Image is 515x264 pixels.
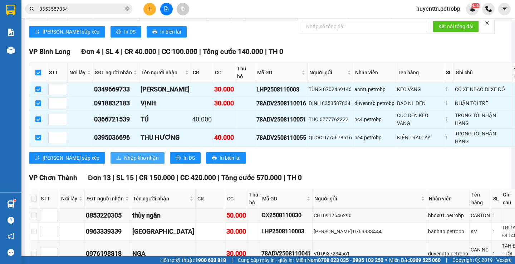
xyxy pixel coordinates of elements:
span: In biên lai [220,154,240,162]
span: | [113,174,114,182]
span: Mã GD [262,195,305,203]
span: Người gửi [309,69,346,76]
div: TÚ [141,114,190,124]
div: KEO VÀNG [397,85,443,93]
th: CR [191,63,213,83]
span: search [30,6,35,11]
span: close-circle [125,6,129,13]
td: 78ADV2508110055 [255,129,308,147]
span: VP Chơn Thành [29,174,77,182]
div: 30.000 [226,249,246,259]
span: CR 150.000 [139,174,175,182]
div: CỤC ĐEN KEO VÀNG [397,111,443,127]
th: Thu hộ [247,189,260,209]
span: | [218,174,220,182]
span: printer [176,155,181,161]
span: Increase Value [58,84,66,89]
span: CC 100.000 [162,48,197,56]
div: CHI 0917646290 [314,211,426,219]
div: 0976198818 [86,249,130,259]
span: Increase Value [58,132,66,138]
span: Decrease Value [58,103,66,109]
img: logo-vxr [6,5,15,15]
div: BAO NL ĐEN [397,99,443,107]
span: down [52,254,56,259]
td: LHP2508110003 [260,223,313,241]
button: printerIn biên lai [147,26,187,38]
input: Tìm tên, số ĐT hoặc mã đơn [39,5,124,13]
div: 1 [445,99,452,107]
img: warehouse-icon [7,46,15,54]
span: Increase Value [58,114,66,119]
sup: 1 [14,199,16,201]
span: SĐT người nhận [87,195,124,203]
th: STT [47,63,68,83]
span: printer [116,29,121,35]
span: TH 0 [269,48,283,56]
div: 78ADV2508110051 [256,115,306,124]
th: SL [444,63,454,83]
span: CR 40.000 [124,48,156,56]
span: In DS [124,28,136,36]
div: 1 [445,134,452,141]
td: ĐX2508110030 [260,209,313,223]
span: Tên người nhận [141,69,183,76]
div: 30.000 [226,226,246,236]
div: TRONG TỐI NHẬN HÀNG [455,130,511,145]
div: duyenntb.petrobp [354,99,394,107]
span: | [265,48,267,56]
th: CR [196,189,225,209]
span: Tổng cước 140.000 [203,48,263,56]
button: file-add [160,3,173,15]
span: Decrease Value [58,138,66,143]
div: 78ADV2508110055 [256,133,306,142]
sup: NaN [471,3,480,8]
div: hc4.petrobp [354,134,394,141]
button: Kết nối tổng đài [433,21,479,32]
span: sort-ascending [35,29,40,35]
div: NGA [132,249,194,259]
span: Đơn 13 [88,174,111,182]
span: Decrease Value [50,254,58,259]
span: [PERSON_NAME] sắp xếp [43,154,99,162]
span: Increase Value [50,210,58,215]
span: Người gửi [314,195,420,203]
div: hhdx01.petrobp [428,211,468,219]
span: Hỗ trợ kỹ thuật: [160,256,226,264]
div: CAN NC TRÀ [471,246,490,261]
span: SĐT người nhận [95,69,132,76]
div: 30.000 [214,84,234,94]
span: Tên người nhận [133,195,188,203]
span: | [102,48,104,56]
button: printerIn DS [170,152,201,164]
span: copyright [475,258,480,263]
span: Increase Value [58,98,66,103]
div: VŨ 0937234561 [314,250,426,258]
span: up [60,115,64,119]
th: Thu hộ [235,63,255,83]
td: VỊNH [139,96,191,110]
span: sort-ascending [35,155,40,161]
span: | [121,48,123,56]
div: LHP2508110008 [256,85,306,94]
span: down [52,216,56,220]
span: Miền Bắc [389,256,441,264]
span: | [231,256,232,264]
span: SL 15 [116,174,134,182]
span: SL 4 [106,48,119,56]
th: Tên hàng [470,189,491,209]
button: printerIn DS [111,26,141,38]
img: phone-icon [485,6,492,12]
div: ĐỊNH 0353587034 [309,99,352,107]
div: anntt.petrobp [354,85,394,93]
button: caret-down [498,3,511,15]
div: [GEOGRAPHIC_DATA] [132,226,194,236]
button: aim [177,3,189,15]
span: Tổng cước 570.000 [221,174,282,182]
div: hc4.petrobp [354,115,394,123]
div: 78ADV2508110041 [261,249,311,258]
div: TRONG TỐI NHẬN HÀNG [455,111,511,127]
th: Nhân viên [427,189,470,209]
span: down [60,138,64,143]
span: down [60,90,64,94]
